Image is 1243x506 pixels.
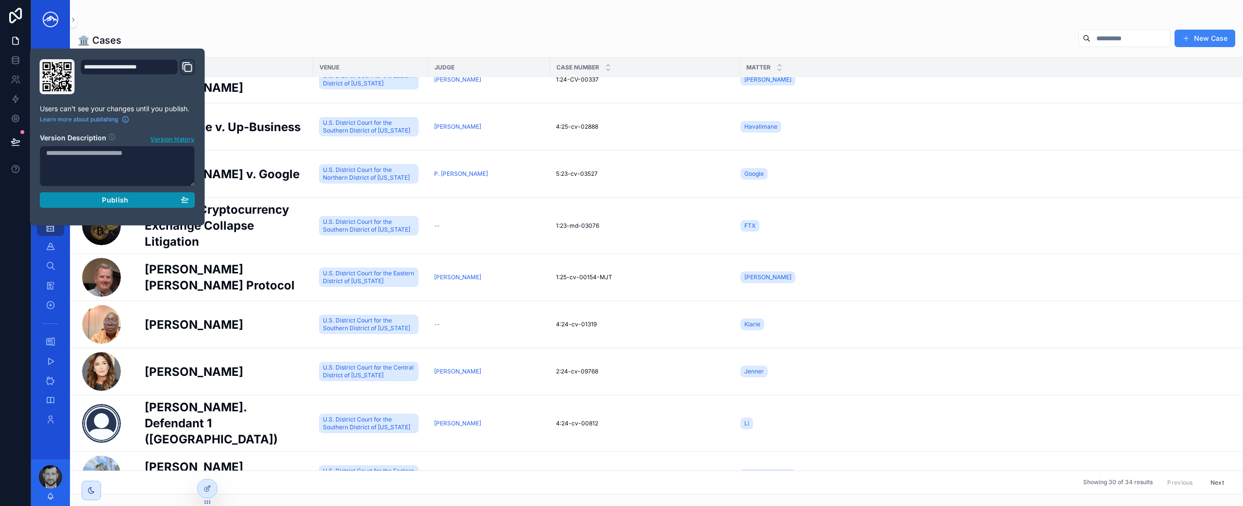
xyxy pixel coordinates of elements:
[145,364,243,380] h2: [PERSON_NAME]
[740,366,768,377] a: Jenner
[319,360,422,383] a: U.S. District Court for the Central District of [US_STATE]
[319,216,419,236] a: U.S. District Court for the Southern District of [US_STATE]
[556,170,734,178] a: 5:23-cv-03527
[434,123,544,131] a: [PERSON_NAME]
[151,134,194,143] span: Version history
[740,469,795,481] a: [PERSON_NAME]
[740,218,1230,234] a: FTX
[740,467,1230,483] a: [PERSON_NAME]
[434,76,544,84] a: [PERSON_NAME]
[150,133,195,144] button: Version history
[556,170,598,178] span: 5:23-cv-03527
[434,222,544,230] a: --
[40,192,195,208] button: Publish
[145,399,307,447] a: [PERSON_NAME]. Defendant 1 ([GEOGRAPHIC_DATA])
[323,416,415,431] span: U.S. District Court for the Southern District of [US_STATE]
[740,418,753,429] a: Li
[145,166,307,182] a: [PERSON_NAME] v. Google
[145,166,300,182] h2: [PERSON_NAME] v. Google
[434,170,488,178] a: P. [PERSON_NAME]
[434,273,544,281] a: [PERSON_NAME]
[434,170,544,178] a: P. [PERSON_NAME]
[145,119,307,135] a: Havalimane v. Up-Business
[319,313,422,336] a: U.S. District Court for the Southern District of [US_STATE]
[744,170,764,178] span: Google
[319,64,339,71] span: Venue
[434,273,481,281] span: [PERSON_NAME]
[145,261,307,293] h2: [PERSON_NAME] [PERSON_NAME] Protocol
[1083,479,1153,487] span: Showing 30 of 34 results
[556,123,598,131] span: 4:25-cv-02888
[556,76,734,84] a: 1:24-CV-00337
[740,121,781,133] a: Havalimane
[434,368,544,375] a: [PERSON_NAME]
[434,320,544,328] a: --
[556,320,734,328] a: 4:24-cv-01319
[434,368,481,375] a: [PERSON_NAME]
[145,202,307,250] a: In re FTX Cryptocurrency Exchange Collapse Litigation
[556,64,599,71] span: Case Number
[744,123,777,131] span: Havalimane
[323,467,415,483] span: U.S. District Court for the Eastern District of [US_STATE]
[744,320,760,328] span: Kiarie
[434,76,481,84] a: [PERSON_NAME]
[323,317,415,332] span: U.S. District Court for the Southern District of [US_STATE]
[145,459,307,491] a: [PERSON_NAME] [PERSON_NAME]
[319,362,419,381] a: U.S. District Court for the Central District of [US_STATE]
[744,368,764,375] span: Jenner
[744,222,756,230] span: FTX
[323,270,415,285] span: U.S. District Court for the Eastern District of [US_STATE]
[556,320,597,328] span: 4:24-cv-01319
[81,59,195,94] div: Domain and Custom Link
[434,320,440,328] span: --
[556,368,598,375] span: 2:24-cv-09768
[323,364,415,379] span: U.S. District Court for the Central District of [US_STATE]
[319,70,419,89] a: U.S. District Court for the Eastern District of [US_STATE]
[434,222,440,230] span: --
[319,214,422,237] a: U.S. District Court for the Southern District of [US_STATE]
[323,119,415,135] span: U.S. District Court for the Southern District of [US_STATE]
[319,414,419,433] a: U.S. District Court for the Southern District of [US_STATE]
[740,220,759,232] a: FTX
[740,72,1230,87] a: [PERSON_NAME]
[1175,30,1235,47] a: New Case
[145,64,307,96] a: [PERSON_NAME] [PERSON_NAME]
[319,68,422,91] a: U.S. District Court for the Eastern District of [US_STATE]
[78,34,121,47] h1: 🏛️ Cases
[746,64,771,71] span: Matter
[319,117,419,136] a: U.S. District Court for the Southern District of [US_STATE]
[434,123,481,131] a: [PERSON_NAME]
[319,162,422,186] a: U.S. District Court for the Northern District of [US_STATE]
[740,319,764,330] a: Kiarie
[744,273,791,281] span: [PERSON_NAME]
[556,368,734,375] a: 2:24-cv-09768
[556,123,734,131] a: 4:25-cv-02888
[319,266,422,289] a: U.S. District Court for the Eastern District of [US_STATE]
[434,420,481,427] a: [PERSON_NAME]
[323,166,415,182] span: U.S. District Court for the Northern District of [US_STATE]
[40,116,130,123] a: Learn more about publishing
[556,273,734,281] a: 1:25-cv-00154-MJT
[319,268,419,287] a: U.S. District Court for the Eastern District of [US_STATE]
[319,412,422,435] a: U.S. District Court for the Southern District of [US_STATE]
[740,74,795,85] a: [PERSON_NAME]
[319,115,422,138] a: U.S. District Court for the Southern District of [US_STATE]
[740,416,1230,431] a: Li
[319,463,422,487] a: U.S. District Court for the Eastern District of [US_STATE]
[40,133,106,144] h2: Version Description
[740,270,1230,285] a: [PERSON_NAME]
[145,317,307,333] a: [PERSON_NAME]
[740,271,795,283] a: [PERSON_NAME]
[435,64,454,71] span: Judge
[323,218,415,234] span: U.S. District Court for the Southern District of [US_STATE]
[323,72,415,87] span: U.S. District Court for the Eastern District of [US_STATE]
[744,420,749,427] span: Li
[40,104,195,114] p: Users can't see your changes until you publish.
